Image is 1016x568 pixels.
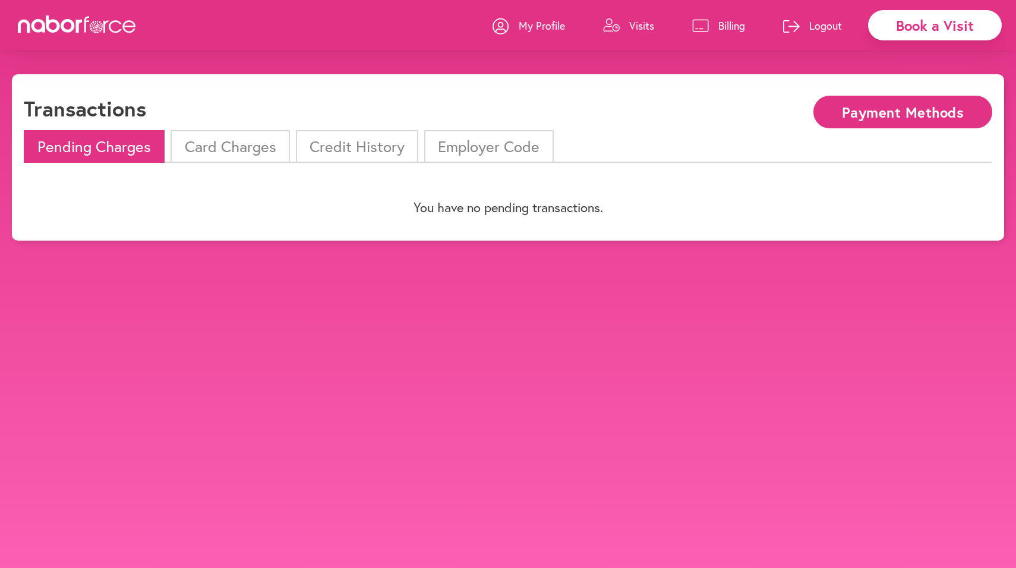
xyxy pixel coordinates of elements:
li: Pending Charges [24,130,165,163]
li: Employer Code [424,130,553,163]
a: Billing [692,8,745,43]
p: You have no pending transactions. [24,200,992,215]
a: Payment Methods [813,105,992,116]
p: Logout [809,18,842,33]
li: Card Charges [171,130,289,163]
li: Credit History [296,130,418,163]
p: Visits [629,18,654,33]
p: Billing [718,18,745,33]
a: Logout [783,8,842,43]
p: My Profile [519,18,565,33]
a: My Profile [493,8,565,43]
h1: Transactions [24,96,146,121]
button: Payment Methods [813,96,992,128]
a: Visits [603,8,654,43]
div: Book a Visit [868,10,1002,40]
